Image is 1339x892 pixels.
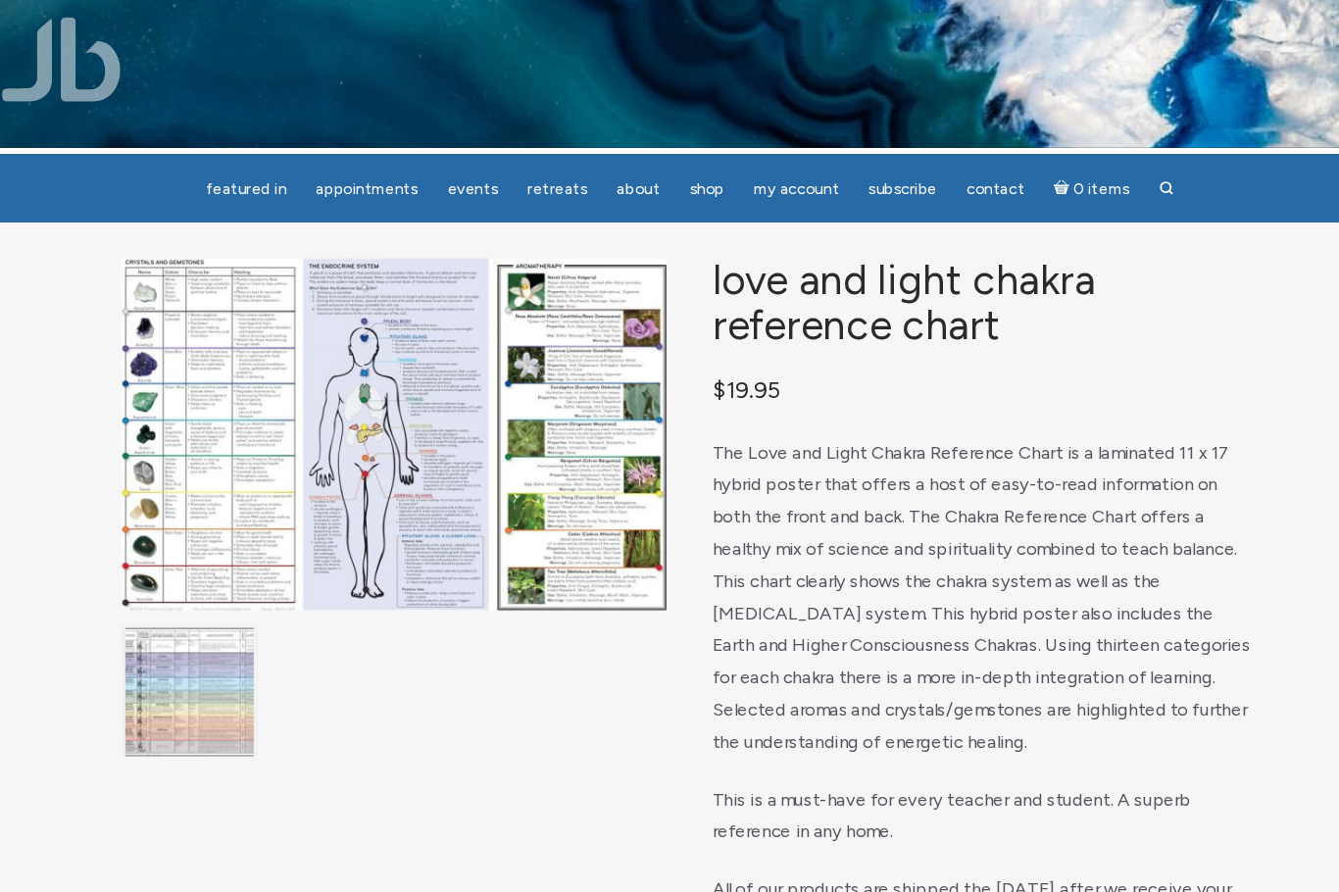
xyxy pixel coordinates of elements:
[602,180,642,198] span: About
[729,180,809,198] span: My Account
[718,171,820,209] a: My Account
[29,29,140,108] img: Jamie Butler. The Everyday Medium
[691,364,755,389] bdi: 19.95
[444,180,491,198] span: Events
[927,180,981,198] span: Contact
[691,364,704,389] span: $
[590,171,654,209] a: About
[140,254,648,582] img: Love and Light Chakra Reference Chart
[507,171,586,209] a: Retreats
[310,171,428,209] a: Appointments
[691,420,1199,719] p: The Love and Light Chakra Reference Chart is a laminated 11 x 17 hybrid poster that offers a host...
[519,180,574,198] span: Retreats
[1027,182,1079,197] span: 0 items
[1298,317,1329,334] span: 25
[322,180,417,198] span: Appointments
[916,171,993,209] a: Contact
[669,180,702,198] span: Shop
[1009,180,1027,198] i: Cart
[658,171,714,209] a: Shop
[824,171,912,209] a: Subscribe
[691,826,1199,886] p: All of our products are shipped the [DATE] after we receive your order.
[691,743,1199,803] p: This is a must-have for every teacher and student. A superb reference in any home.
[1298,334,1329,344] span: Shares
[836,180,900,198] span: Subscribe
[997,169,1091,209] a: Cart0 items
[207,171,306,209] a: featured in
[691,254,1199,338] h1: Love and Light Chakra Reference Chart
[432,171,503,209] a: Events
[144,598,264,718] img: Love and Light Chakra Reference Chart - Image 2
[219,180,294,198] span: featured in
